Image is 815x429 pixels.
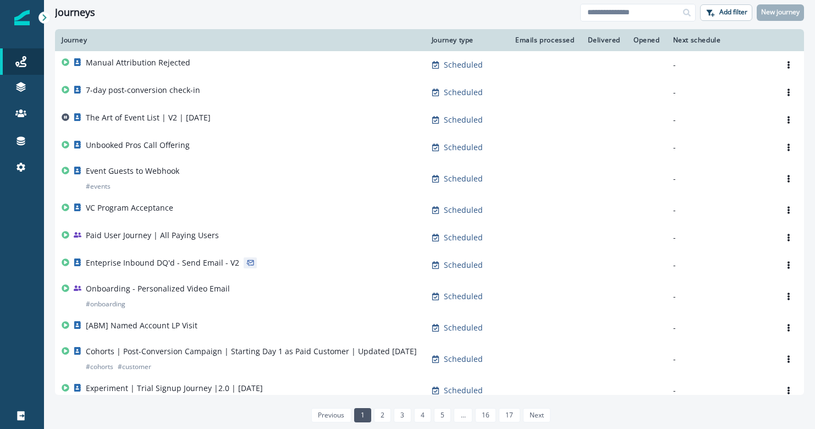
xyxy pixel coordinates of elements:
a: Unbooked Pros Call OfferingScheduled--Options [55,134,804,161]
p: Add filter [719,8,747,16]
p: - [673,173,767,184]
p: - [673,354,767,365]
p: Scheduled [444,87,483,98]
p: Scheduled [444,173,483,184]
p: Cohorts | Post-Conversion Campaign | Starting Day 1 as Paid Customer | Updated [DATE] [86,346,417,357]
a: Page 5 [434,408,451,422]
p: Scheduled [444,385,483,396]
button: Options [780,84,797,101]
p: - [673,322,767,333]
p: Scheduled [444,354,483,365]
div: Opened [634,36,660,45]
button: Options [780,288,797,305]
a: Paid User Journey | All Paying UsersScheduled--Options [55,224,804,251]
a: Page 17 [499,408,520,422]
p: Manual Attribution Rejected [86,57,190,68]
p: Event Guests to Webhook [86,166,179,177]
a: VC Program AcceptanceScheduled--Options [55,196,804,224]
a: Next page [523,408,550,422]
p: - [673,205,767,216]
button: Options [780,202,797,218]
p: 7-day post-conversion check-in [86,85,200,96]
ul: Pagination [309,408,550,422]
p: - [673,385,767,396]
a: Cohorts | Post-Conversion Campaign | Starting Day 1 as Paid Customer | Updated [DATE]#cohorts#cus... [55,342,804,377]
a: The Art of Event List | V2 | [DATE]Scheduled--Options [55,106,804,134]
p: Scheduled [444,142,483,153]
a: Enteprise Inbound DQ'd - Send Email - V2Scheduled--Options [55,251,804,279]
p: - [673,114,767,125]
p: - [673,87,767,98]
p: Scheduled [444,114,483,125]
button: Options [780,382,797,399]
img: Inflection [14,10,30,25]
a: 7-day post-conversion check-inScheduled--Options [55,79,804,106]
p: - [673,142,767,153]
p: Scheduled [444,232,483,243]
p: Scheduled [444,260,483,271]
p: Unbooked Pros Call Offering [86,140,190,151]
button: New journey [757,4,804,21]
a: Page 16 [475,408,496,422]
button: Options [780,351,797,367]
button: Options [780,257,797,273]
a: Manual Attribution RejectedScheduled--Options [55,51,804,79]
p: - [673,291,767,302]
h1: Journeys [55,7,95,19]
p: Scheduled [444,322,483,333]
p: Experiment | Trial Signup Journey |2.0 | [DATE] [86,383,263,394]
p: Scheduled [444,291,483,302]
a: Page 3 [394,408,411,422]
a: Page 1 is your current page [354,408,371,422]
p: # onboarding [86,299,125,310]
button: Options [780,112,797,128]
div: Delivered [588,36,620,45]
button: Add filter [700,4,752,21]
a: Onboarding - Personalized Video Email#onboardingScheduled--Options [55,279,804,314]
a: Page 4 [414,408,431,422]
button: Options [780,320,797,336]
a: Page 2 [374,408,391,422]
p: Scheduled [444,59,483,70]
p: [ABM] Named Account LP Visit [86,320,197,331]
button: Options [780,139,797,156]
p: Enteprise Inbound DQ'd - Send Email - V2 [86,257,239,268]
p: # cohorts [86,361,113,372]
p: - [673,232,767,243]
a: Experiment | Trial Signup Journey |2.0 | [DATE]Scheduled--Options [55,377,804,404]
button: Options [780,229,797,246]
a: Jump forward [454,408,472,422]
p: Scheduled [444,205,483,216]
p: The Art of Event List | V2 | [DATE] [86,112,211,123]
button: Options [780,170,797,187]
p: # customer [118,361,151,372]
p: VC Program Acceptance [86,202,173,213]
p: - [673,59,767,70]
div: Journey type [432,36,499,45]
p: # events [86,181,111,192]
a: [ABM] Named Account LP VisitScheduled--Options [55,314,804,342]
div: Next schedule [673,36,767,45]
div: Emails processed [512,36,575,45]
p: Onboarding - Personalized Video Email [86,283,230,294]
p: - [673,260,767,271]
p: New journey [761,8,800,16]
button: Options [780,57,797,73]
p: Paid User Journey | All Paying Users [86,230,219,241]
a: Event Guests to Webhook#eventsScheduled--Options [55,161,804,196]
div: Journey [62,36,418,45]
